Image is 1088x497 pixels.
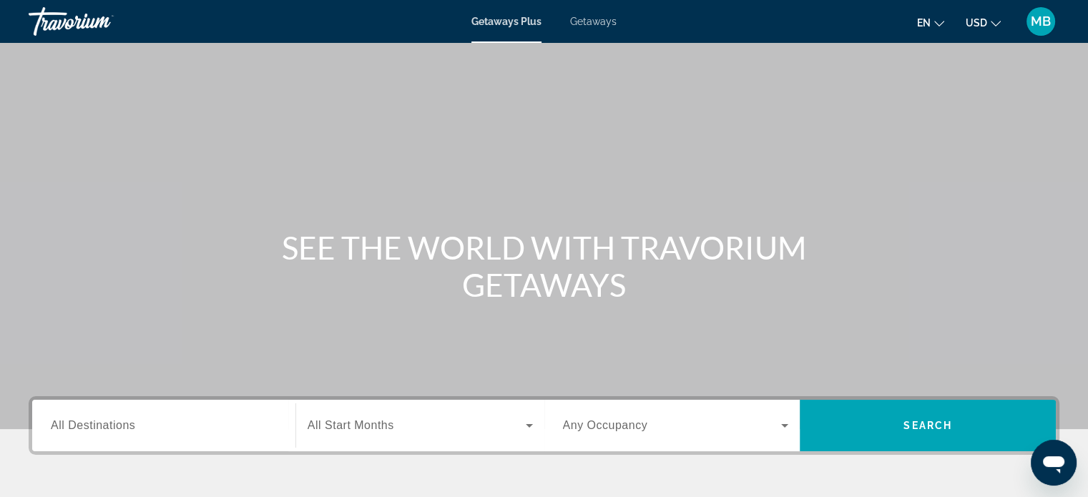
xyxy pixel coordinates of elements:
button: Search [800,400,1056,451]
div: Search widget [32,400,1056,451]
iframe: Button to launch messaging window [1031,440,1077,486]
span: All Start Months [308,419,394,431]
a: Getaways Plus [471,16,541,27]
span: en [917,17,931,29]
a: Getaways [570,16,617,27]
h1: SEE THE WORLD WITH TRAVORIUM GETAWAYS [276,229,813,303]
button: Change currency [966,12,1001,33]
button: Change language [917,12,944,33]
span: Search [903,420,952,431]
span: MB [1031,14,1051,29]
span: All Destinations [51,419,135,431]
span: USD [966,17,987,29]
span: Any Occupancy [563,419,648,431]
button: User Menu [1022,6,1059,36]
a: Travorium [29,3,172,40]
